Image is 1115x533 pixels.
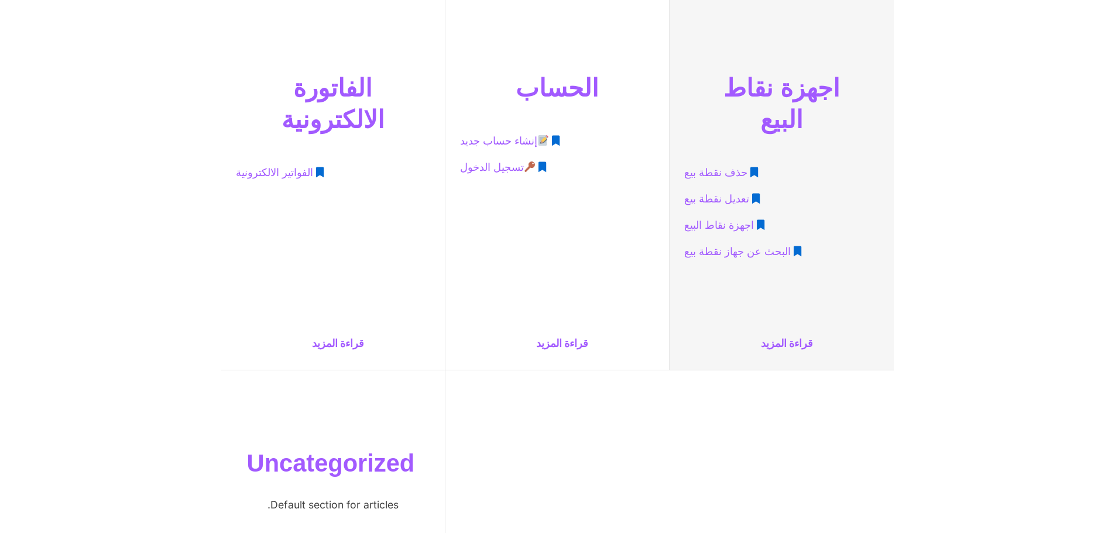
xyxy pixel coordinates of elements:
[684,162,747,184] span: حذف نقطة بيع
[684,215,764,236] a: اجهزة نقاط البيع
[491,36,623,116] a: الحساب
[524,161,535,172] img: 🔑
[227,333,439,355] a: قراءة المزيد
[675,36,888,148] a: اجهزة نقاط البيع
[236,162,324,184] a: الفواتير الالكترونية
[460,130,560,152] a: 📝إنشاء حساب جديد
[684,215,754,236] span: اجهزة نقاط البيع
[684,188,760,210] a: تعديل نقطة بيع
[684,188,749,210] span: تعديل نقطة بيع
[684,162,758,184] a: حذف نقطة بيع
[236,162,313,184] span: الفواتير الالكترونية
[538,135,548,146] img: 📝
[460,157,546,178] a: 🔑تسجيل الدخول
[684,241,801,263] a: البحث عن جهاز نقطة بيع
[684,241,791,263] span: البحث عن جهاز نقطة بيع
[460,130,549,152] span: إنشاء حساب جديد
[227,36,439,148] a: الفاتورة الالكترونية
[675,333,888,355] a: قراءة المزيد
[227,494,439,516] p: Default section for articles.
[222,411,439,491] a: Uncategorized
[451,333,663,355] a: قراءة المزيد
[460,157,536,178] span: تسجيل الدخول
